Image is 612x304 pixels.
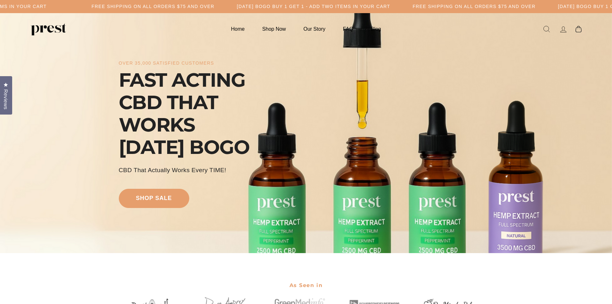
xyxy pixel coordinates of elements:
[223,23,389,35] ul: Primary
[119,166,226,175] div: CBD That Actually Works every TIME!
[254,23,294,35] a: Shop Now
[363,23,389,35] a: Blog
[119,60,214,66] div: over 35,000 satisfied customers
[119,69,263,158] div: FAST ACTING CBD THAT WORKS [DATE] BOGO
[335,23,361,35] a: FAQ
[237,4,390,9] h5: [DATE] BOGO BUY 1 GET 1 - ADD TWO ITEMS IN YOUR CART
[412,4,535,9] h5: Free Shipping on all orders $75 and over
[119,189,189,208] a: shop sale
[119,277,494,293] h2: As Seen in
[92,4,215,9] h5: Free Shipping on all orders $75 and over
[223,23,253,35] a: Home
[296,23,333,35] a: Our Story
[31,23,66,36] img: PREST ORGANICS
[2,89,10,109] span: Reviews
